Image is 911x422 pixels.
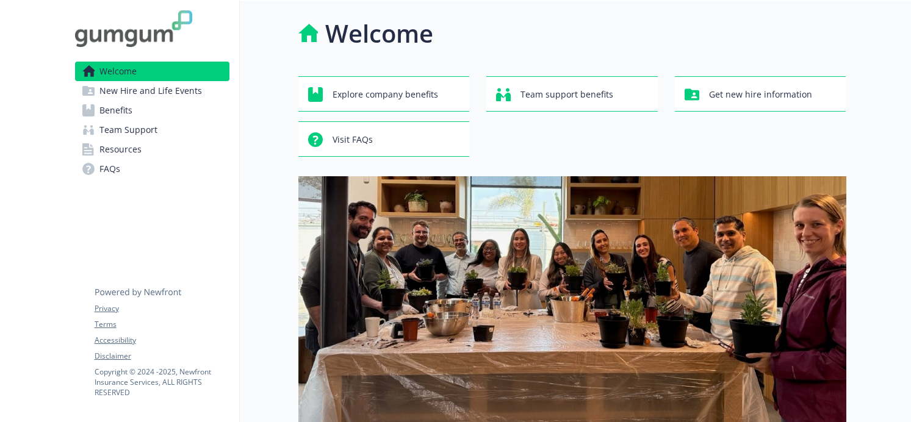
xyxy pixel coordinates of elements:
[95,335,229,346] a: Accessibility
[486,76,658,112] button: Team support benefits
[675,76,846,112] button: Get new hire information
[75,120,229,140] a: Team Support
[520,83,613,106] span: Team support benefits
[99,140,142,159] span: Resources
[99,62,137,81] span: Welcome
[75,159,229,179] a: FAQs
[99,81,202,101] span: New Hire and Life Events
[95,319,229,330] a: Terms
[298,121,470,157] button: Visit FAQs
[333,128,373,151] span: Visit FAQs
[325,15,433,52] h1: Welcome
[95,303,229,314] a: Privacy
[298,76,470,112] button: Explore company benefits
[95,367,229,398] p: Copyright © 2024 - 2025 , Newfront Insurance Services, ALL RIGHTS RESERVED
[99,159,120,179] span: FAQs
[709,83,812,106] span: Get new hire information
[333,83,438,106] span: Explore company benefits
[75,101,229,120] a: Benefits
[75,81,229,101] a: New Hire and Life Events
[99,120,157,140] span: Team Support
[75,62,229,81] a: Welcome
[99,101,132,120] span: Benefits
[75,140,229,159] a: Resources
[95,351,229,362] a: Disclaimer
